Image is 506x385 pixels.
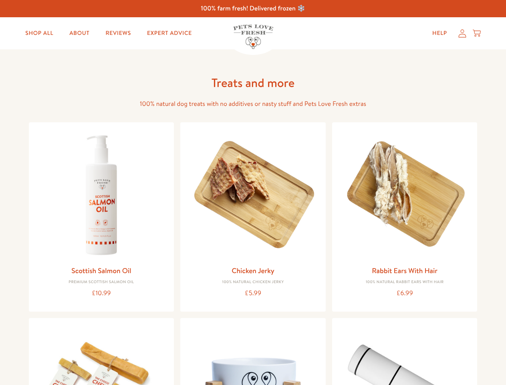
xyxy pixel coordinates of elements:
div: Premium Scottish Salmon Oil [35,280,168,285]
a: About [63,25,96,41]
a: Reviews [99,25,137,41]
img: Scottish Salmon Oil [35,129,168,261]
a: Chicken Jerky [232,265,274,276]
a: Scottish Salmon Oil [71,265,131,276]
div: £6.99 [339,288,471,299]
img: Chicken Jerky [187,129,319,261]
img: Pets Love Fresh [233,24,273,49]
a: Help [426,25,454,41]
a: Rabbit Ears With Hair [372,265,437,276]
h1: Treats and more [125,75,381,91]
a: Expert Advice [141,25,198,41]
span: 100% natural dog treats with no additives or nasty stuff and Pets Love Fresh extras [140,99,366,108]
div: 100% Natural Chicken Jerky [187,280,319,285]
img: Rabbit Ears With Hair [339,129,471,261]
div: £10.99 [35,288,168,299]
div: £5.99 [187,288,319,299]
div: 100% Natural Rabbit Ears with hair [339,280,471,285]
a: Shop All [19,25,60,41]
